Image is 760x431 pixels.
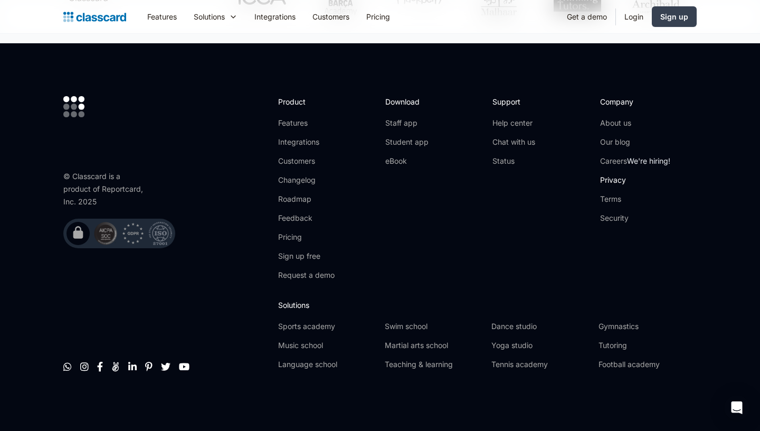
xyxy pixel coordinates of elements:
[385,118,429,128] a: Staff app
[111,361,120,372] a: 
[278,359,376,370] a: Language school
[304,5,358,29] a: Customers
[128,361,137,372] a: 
[385,137,429,147] a: Student app
[660,11,688,22] div: Sign up
[492,96,535,107] h2: Support
[385,321,483,332] a: Swim school
[278,96,335,107] h2: Product
[558,5,615,29] a: Get a demo
[492,156,535,166] a: Status
[278,299,697,311] h2: Solutions
[491,340,590,351] a: Yoga studio
[278,270,335,280] a: Request a demo
[358,5,398,29] a: Pricing
[598,340,697,351] a: Tutoring
[600,194,670,204] a: Terms
[600,175,670,185] a: Privacy
[385,96,429,107] h2: Download
[194,11,225,22] div: Solutions
[145,361,153,372] a: 
[278,213,335,223] a: Feedback
[246,5,304,29] a: Integrations
[600,96,670,107] h2: Company
[278,340,376,351] a: Music school
[278,194,335,204] a: Roadmap
[600,213,670,223] a: Security
[491,321,590,332] a: Dance studio
[278,232,335,242] a: Pricing
[278,118,335,128] a: Features
[63,361,72,372] a: 
[492,118,535,128] a: Help center
[63,170,148,208] div: © Classcard is a product of Reportcard, Inc. 2025
[278,175,335,185] a: Changelog
[724,395,749,420] div: Open Intercom Messenger
[278,251,335,261] a: Sign up free
[278,321,376,332] a: Sports academy
[80,361,89,372] a: 
[385,340,483,351] a: Martial arts school
[97,361,103,372] a: 
[616,5,652,29] a: Login
[491,359,590,370] a: Tennis academy
[278,156,335,166] a: Customers
[600,156,670,166] a: CareersWe're hiring!
[161,361,170,372] a: 
[598,321,697,332] a: Gymnastics
[385,156,429,166] a: eBook
[139,5,185,29] a: Features
[627,156,670,165] span: We're hiring!
[179,361,189,372] a: 
[185,5,246,29] div: Solutions
[278,137,335,147] a: Integrations
[492,137,535,147] a: Chat with us
[652,6,697,27] a: Sign up
[385,359,483,370] a: Teaching & learning
[600,137,670,147] a: Our blog
[63,10,126,24] a: home
[598,359,697,370] a: Football academy
[600,118,670,128] a: About us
